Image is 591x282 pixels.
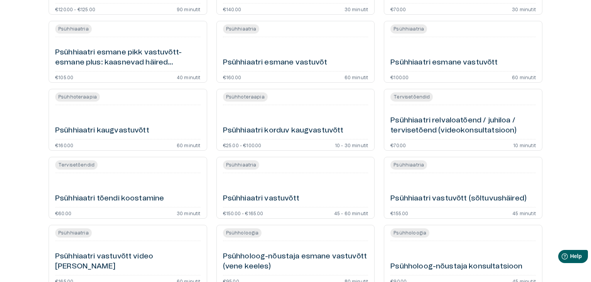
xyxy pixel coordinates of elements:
[223,24,260,34] span: Psühhiaatria
[223,251,368,272] h6: Psühholoog-nõustaja esmane vastuvõtt (vene keeles)
[512,7,536,11] p: 30 minutit
[55,126,149,136] h6: Psühhiaatri kaugvastuvõtt
[55,211,71,215] p: €60.00
[223,7,241,11] p: €140.00
[177,7,201,11] p: 90 minutit
[531,247,591,268] iframe: Help widget launcher
[49,89,207,151] a: Open service booking details
[223,228,262,238] span: Psühholoogia
[390,116,536,136] h6: Psühhiaatri relvaloatõend / juhiloa / tervisetõend (videokonsultatsioon)
[223,126,344,136] h6: Psühhiaatri korduv kaugvastuvõtt
[335,143,368,147] p: 10 - 30 minutit
[223,160,260,170] span: Psühhiaatria
[55,7,95,11] p: €120.00 - €125.00
[177,75,201,79] p: 40 minutit
[512,211,536,215] p: 45 minutit
[49,21,207,83] a: Open service booking details
[390,7,406,11] p: €70.00
[223,143,262,147] p: €25.00 - €100.00
[55,228,92,238] span: Psühhiaatria
[390,58,498,68] h6: Psühhiaatri esmane vastuvõtt
[390,228,429,238] span: Psühholoogia
[390,143,406,147] p: €70.00
[223,211,263,215] p: €150.00 - €165.00
[55,48,201,68] h6: Psühhiaatri esmane pikk vastuvõtt- esmane plus: kaasnevad häired (videokonsultatsioon)
[223,75,241,79] p: €160.00
[55,92,100,102] span: Psühhoteraapia
[390,211,408,215] p: €155.00
[344,7,368,11] p: 30 minutit
[55,251,201,272] h6: Psühhiaatri vastuvõtt video [PERSON_NAME]
[223,92,268,102] span: Psühhoteraapia
[384,157,542,219] a: Open service booking details
[177,211,201,215] p: 30 minutit
[384,21,542,83] a: Open service booking details
[384,89,542,151] a: Open service booking details
[55,75,73,79] p: €105.00
[216,21,375,83] a: Open service booking details
[390,92,433,102] span: Tervisetõendid
[334,211,368,215] p: 45 - 60 minutit
[344,75,368,79] p: 60 minutit
[390,24,427,34] span: Psühhiaatria
[390,160,427,170] span: Psühhiaatria
[390,262,522,272] h6: Psühholoog-nõustaja konsultatsioon
[55,143,73,147] p: €160.00
[390,194,527,204] h6: Psühhiaatri vastuvõtt (sõltuvushäired)
[177,143,201,147] p: 60 minutit
[512,75,536,79] p: 60 minutit
[513,143,536,147] p: 10 minutit
[55,194,164,204] h6: Psühhiaatri tõendi koostamine
[55,24,92,34] span: Psühhiaatria
[49,157,207,219] a: Open service booking details
[390,75,409,79] p: €100.00
[223,194,299,204] h6: Psühhiaatri vastuvõtt
[55,160,98,170] span: Tervisetõendid
[223,58,327,68] h6: Psühhiaatri esmane vastuvõt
